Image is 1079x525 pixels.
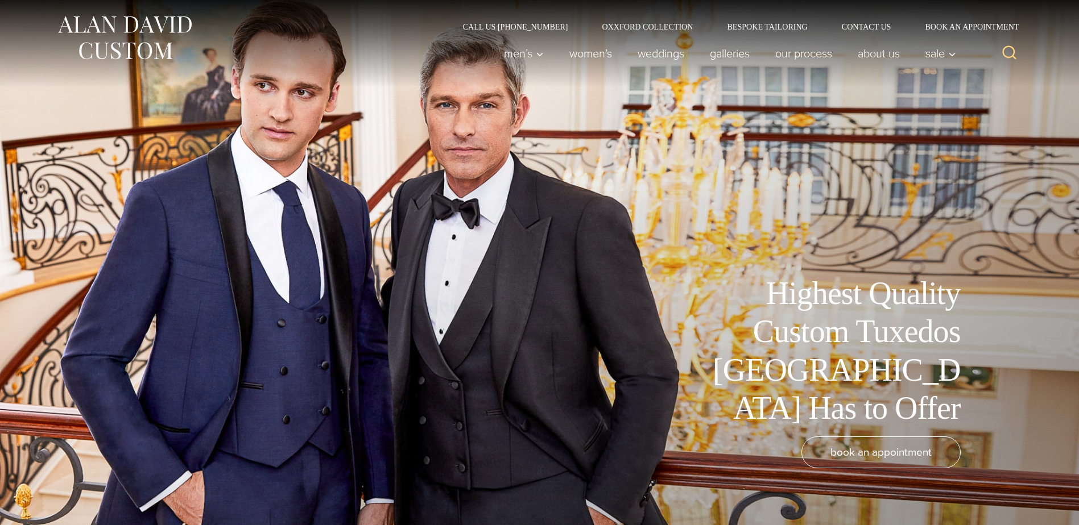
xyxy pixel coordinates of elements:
[845,42,912,65] a: About Us
[830,444,932,460] span: book an appointment
[446,23,1023,31] nav: Secondary Navigation
[585,23,710,31] a: Oxxford Collection
[556,42,625,65] a: Women’s
[446,23,585,31] a: Call Us [PHONE_NUMBER]
[996,40,1023,67] button: View Search Form
[705,274,961,427] h1: Highest Quality Custom Tuxedos [GEOGRAPHIC_DATA] Has to Offer
[697,42,762,65] a: Galleries
[491,42,962,65] nav: Primary Navigation
[56,13,193,63] img: Alan David Custom
[762,42,845,65] a: Our Process
[925,48,956,59] span: Sale
[801,436,961,468] a: book an appointment
[625,42,697,65] a: weddings
[710,23,824,31] a: Bespoke Tailoring
[825,23,908,31] a: Contact Us
[504,48,544,59] span: Men’s
[908,23,1023,31] a: Book an Appointment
